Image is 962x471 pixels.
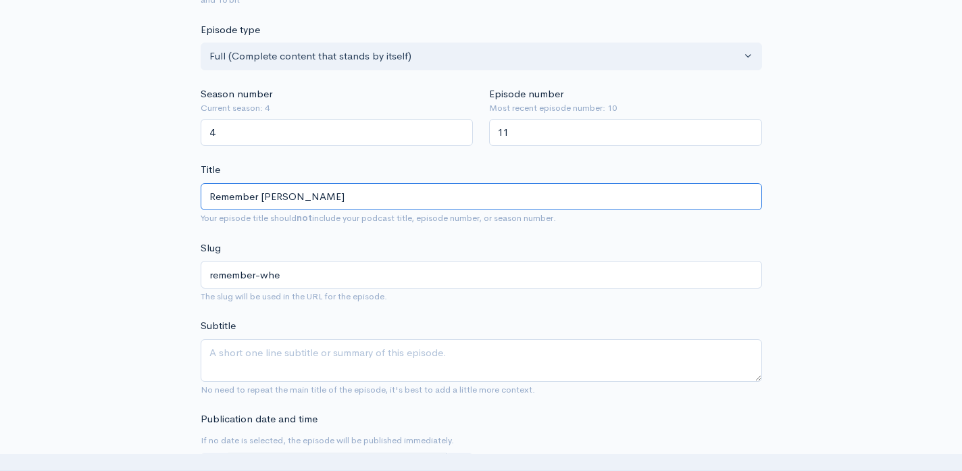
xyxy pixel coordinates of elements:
label: Slug [201,241,221,256]
input: Enter episode number [489,119,762,147]
small: Most recent episode number: 10 [489,101,762,115]
label: Episode number [489,86,563,102]
label: Season number [201,86,272,102]
small: Your episode title should include your podcast title, episode number, or season number. [201,212,556,224]
label: Publication date and time [201,412,318,427]
small: If no date is selected, the episode will be published immediately. [201,435,454,446]
input: Enter season number for this episode [201,119,474,147]
small: No need to repeat the main title of the episode, it's best to add a little more context. [201,384,535,395]
input: What is the episode's title? [201,183,762,211]
label: Episode type [201,22,260,38]
strong: not [297,212,312,224]
button: Full (Complete content that stands by itself) [201,43,762,70]
div: Full (Complete content that stands by itself) [209,49,741,64]
label: Title [201,162,220,178]
label: Subtitle [201,318,236,334]
small: Current season: 4 [201,101,474,115]
small: The slug will be used in the URL for the episode. [201,291,387,302]
input: title-of-episode [201,261,762,289]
